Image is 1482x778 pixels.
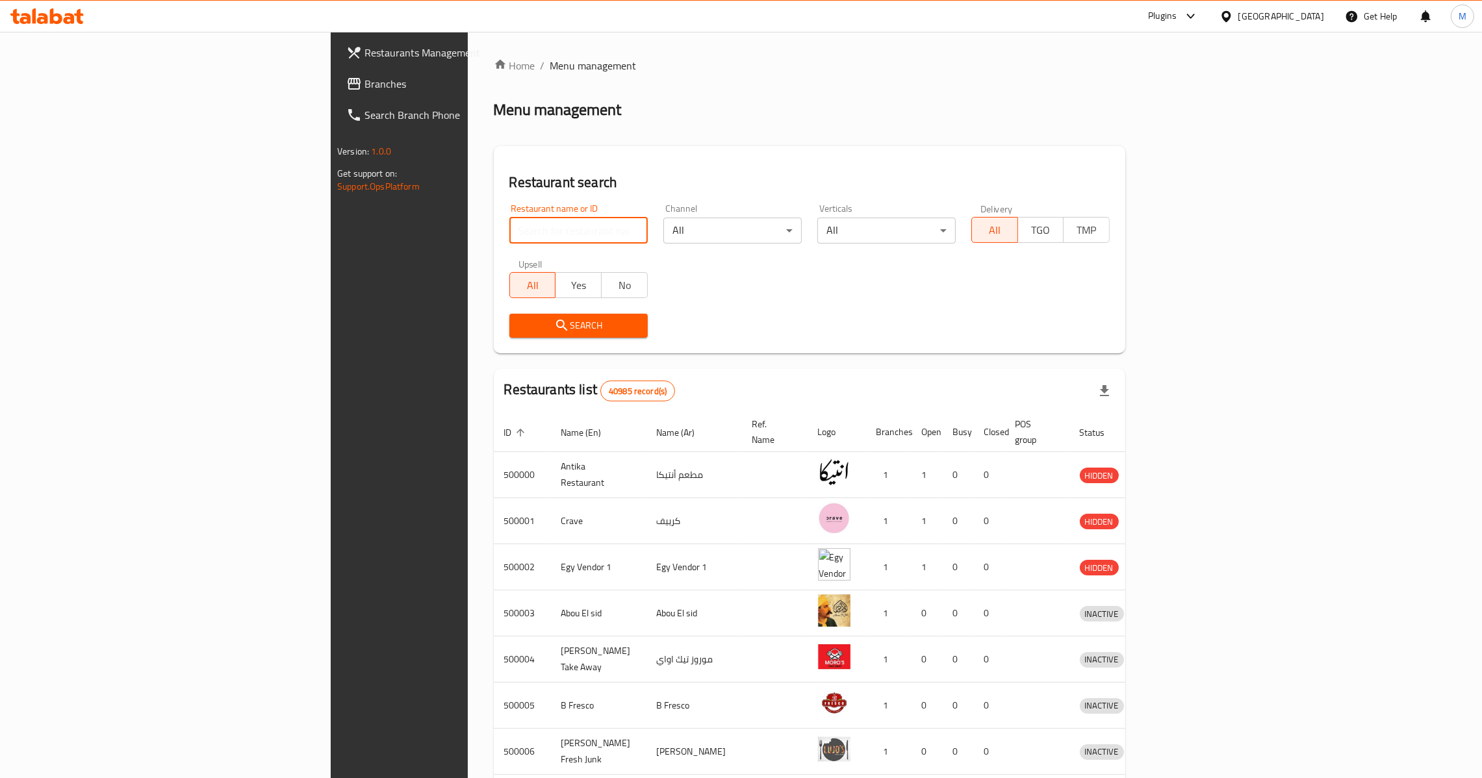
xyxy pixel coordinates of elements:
span: All [977,221,1013,240]
button: All [971,217,1018,243]
a: Restaurants Management [336,37,578,68]
td: 1 [866,452,912,498]
td: Crave [551,498,646,544]
th: Busy [943,412,974,452]
span: TMP [1069,221,1105,240]
td: 0 [943,590,974,636]
td: Abou El sid [646,590,742,636]
span: 40985 record(s) [601,385,674,397]
td: 0 [912,729,943,775]
a: Search Branch Phone [336,99,578,131]
label: Upsell [518,259,543,268]
td: موروز تيك اواي [646,636,742,683]
td: 0 [974,544,1005,590]
button: All [509,272,556,298]
span: No [607,276,643,295]
td: 0 [943,683,974,729]
div: INACTIVE [1080,698,1124,714]
div: Total records count [600,381,675,401]
span: Yes [561,276,596,295]
label: Delivery [980,204,1013,213]
button: No [601,272,648,298]
div: HIDDEN [1080,514,1119,529]
th: Open [912,412,943,452]
td: 0 [912,683,943,729]
td: 0 [943,452,974,498]
td: 1 [912,452,943,498]
td: كرييف [646,498,742,544]
td: Egy Vendor 1 [551,544,646,590]
td: Egy Vendor 1 [646,544,742,590]
td: 0 [974,590,1005,636]
div: All [817,218,956,244]
span: Status [1080,425,1122,440]
button: TGO [1017,217,1064,243]
div: [GEOGRAPHIC_DATA] [1238,9,1324,23]
div: HIDDEN [1080,560,1119,575]
td: 1 [866,590,912,636]
th: Closed [974,412,1005,452]
span: INACTIVE [1080,744,1124,759]
div: All [663,218,802,244]
img: Moro's Take Away [818,640,850,673]
img: Antika Restaurant [818,456,850,488]
td: 0 [974,452,1005,498]
td: [PERSON_NAME] [646,729,742,775]
td: 0 [912,636,943,683]
h2: Menu management [494,99,622,120]
button: Search [509,314,648,338]
input: Search for restaurant name or ID.. [509,218,648,244]
div: Export file [1089,375,1120,407]
a: Branches [336,68,578,99]
td: Antika Restaurant [551,452,646,498]
a: Support.OpsPlatform [337,178,420,195]
td: 0 [943,498,974,544]
span: Search [520,318,637,334]
button: Yes [555,272,602,298]
td: B Fresco [551,683,646,729]
img: Abou El sid [818,594,850,627]
span: All [515,276,551,295]
td: 0 [943,729,974,775]
div: Plugins [1148,8,1177,24]
h2: Restaurants list [504,380,676,401]
span: Name (Ar) [657,425,712,440]
nav: breadcrumb [494,58,1125,73]
span: 1.0.0 [371,143,391,160]
td: 0 [974,498,1005,544]
img: Egy Vendor 1 [818,548,850,581]
td: 0 [912,590,943,636]
span: Ref. Name [752,416,792,447]
th: Logo [808,412,866,452]
span: ID [504,425,529,440]
span: Name (En) [561,425,619,440]
button: TMP [1063,217,1110,243]
td: 1 [912,544,943,590]
span: Branches [364,76,568,92]
td: 0 [943,544,974,590]
span: INACTIVE [1080,698,1124,713]
td: B Fresco [646,683,742,729]
img: Lujo's Fresh Junk [818,733,850,765]
span: TGO [1023,221,1059,240]
span: HIDDEN [1080,468,1119,483]
td: 0 [974,729,1005,775]
th: Branches [866,412,912,452]
td: 1 [866,636,912,683]
td: Abou El sid [551,590,646,636]
span: Menu management [550,58,637,73]
td: 1 [866,544,912,590]
span: Search Branch Phone [364,107,568,123]
td: 1 [866,498,912,544]
td: [PERSON_NAME] Fresh Junk [551,729,646,775]
span: Restaurants Management [364,45,568,60]
span: HIDDEN [1080,514,1119,529]
td: مطعم أنتيكا [646,452,742,498]
h2: Restaurant search [509,173,1110,192]
span: Version: [337,143,369,160]
td: 0 [974,636,1005,683]
td: 0 [974,683,1005,729]
span: INACTIVE [1080,652,1124,667]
